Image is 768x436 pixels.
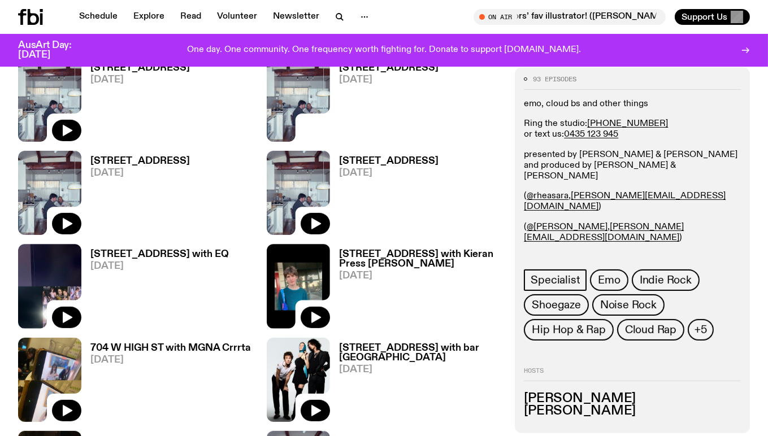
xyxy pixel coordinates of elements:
[81,63,190,142] a: [STREET_ADDRESS][DATE]
[688,319,714,341] button: +5
[173,9,208,25] a: Read
[81,250,229,328] a: [STREET_ADDRESS] with EQ[DATE]
[267,151,330,235] img: Pat sits at a dining table with his profile facing the camera. Rhea sits to his left facing the c...
[90,261,229,271] span: [DATE]
[339,168,439,178] span: [DATE]
[90,355,251,365] span: [DATE]
[330,63,439,142] a: [STREET_ADDRESS][DATE]
[682,12,727,22] span: Support Us
[330,250,502,328] a: [STREET_ADDRESS] with Kieran Press [PERSON_NAME][DATE]
[266,9,326,25] a: Newsletter
[90,63,190,73] h3: [STREET_ADDRESS]
[18,338,81,422] img: Artist MGNA Crrrta
[632,269,700,291] a: Indie Rock
[532,299,580,311] span: Shoegaze
[598,274,620,286] span: Emo
[339,271,502,281] span: [DATE]
[18,151,81,235] img: Pat sits at a dining table with his profile facing the camera. Rhea sits to his left facing the c...
[527,222,608,231] a: @[PERSON_NAME]
[187,45,581,55] p: One day. One community. One frequency worth fighting for. Donate to support [DOMAIN_NAME].
[564,130,618,139] a: 0435 123 945
[339,75,439,85] span: [DATE]
[695,324,707,336] span: +5
[90,156,190,166] h3: [STREET_ADDRESS]
[524,119,741,140] p: Ring the studio: or text us:
[590,269,628,291] a: Emo
[90,343,251,353] h3: 704 W HIGH ST with MGNA Crrrta
[524,269,587,291] a: Specialist
[90,75,190,85] span: [DATE]
[339,365,502,374] span: [DATE]
[524,405,741,417] h3: [PERSON_NAME]
[474,9,666,25] button: On AirYour fav illustrators’ fav illustrator! ([PERSON_NAME])
[524,294,588,316] a: Shoegaze
[72,9,124,25] a: Schedule
[524,149,741,182] p: presented by [PERSON_NAME] & [PERSON_NAME] and produced by [PERSON_NAME] & [PERSON_NAME]
[592,294,665,316] a: Noise Rock
[267,58,330,142] img: Pat sits at a dining table with his profile facing the camera. Rhea sits to his left facing the c...
[339,63,439,73] h3: [STREET_ADDRESS]
[532,324,605,336] span: Hip Hop & Rap
[600,299,657,311] span: Noise Rock
[675,9,750,25] button: Support Us
[524,191,741,212] p: ( , )
[330,156,439,235] a: [STREET_ADDRESS][DATE]
[527,191,569,200] a: @rheasara
[524,368,741,381] h2: Hosts
[524,393,741,405] h3: [PERSON_NAME]
[339,250,502,269] h3: [STREET_ADDRESS] with Kieran Press [PERSON_NAME]
[533,76,576,82] span: 93 episodes
[18,58,81,142] img: Pat sits at a dining table with his profile facing the camera. Rhea sits to his left facing the c...
[524,221,741,243] p: ( , )
[339,156,439,166] h3: [STREET_ADDRESS]
[617,319,684,341] a: Cloud Rap
[587,119,668,128] a: [PHONE_NUMBER]
[90,250,229,259] h3: [STREET_ADDRESS] with EQ
[524,319,613,341] a: Hip Hop & Rap
[81,156,190,235] a: [STREET_ADDRESS][DATE]
[524,99,741,110] p: emo, cloud bs and other things
[210,9,264,25] a: Volunteer
[18,41,90,60] h3: AusArt Day: [DATE]
[524,191,726,211] a: [PERSON_NAME][EMAIL_ADDRESS][DOMAIN_NAME]
[339,343,502,363] h3: [STREET_ADDRESS] with bar [GEOGRAPHIC_DATA]
[330,343,502,422] a: [STREET_ADDRESS] with bar [GEOGRAPHIC_DATA][DATE]
[625,324,676,336] span: Cloud Rap
[127,9,171,25] a: Explore
[90,168,190,178] span: [DATE]
[531,274,580,286] span: Specialist
[81,343,251,422] a: 704 W HIGH ST with MGNA Crrrta[DATE]
[640,274,692,286] span: Indie Rock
